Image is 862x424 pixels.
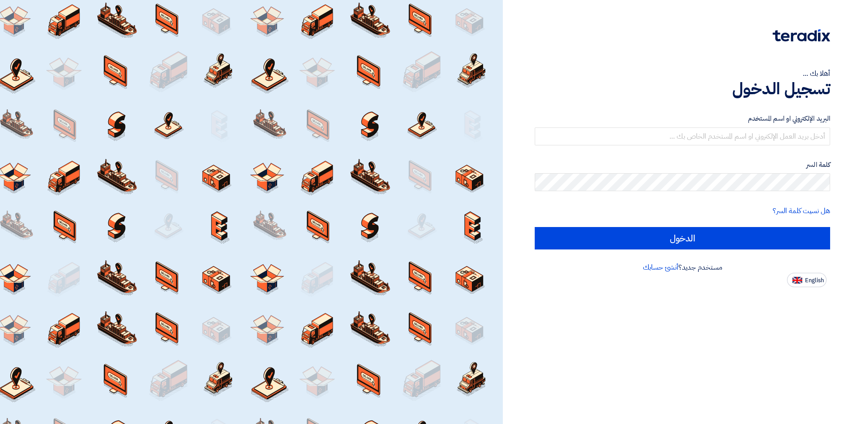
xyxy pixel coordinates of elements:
button: English [787,273,827,287]
img: Teradix logo [773,29,830,42]
span: English [805,277,824,284]
label: البريد الإلكتروني او اسم المستخدم [535,114,830,124]
h1: تسجيل الدخول [535,79,830,99]
div: مستخدم جديد؟ [535,262,830,273]
a: هل نسيت كلمة السر؟ [773,205,830,216]
a: أنشئ حسابك [643,262,678,273]
img: en-US.png [792,277,802,284]
div: أهلا بك ... [535,68,830,79]
input: أدخل بريد العمل الإلكتروني او اسم المستخدم الخاص بك ... [535,127,830,145]
input: الدخول [535,227,830,249]
label: كلمة السر [535,160,830,170]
